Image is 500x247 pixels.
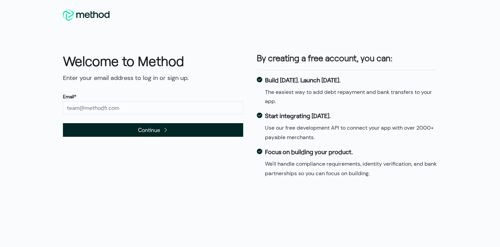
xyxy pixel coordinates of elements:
h3: By creating a free account, you can: [257,52,437,64]
dd: The easiest way to add debt repayment and bank transfers to your app. [265,87,437,106]
span: Continue [138,125,160,134]
dd: We'll handle compliance requirements, identity verification, and bank partnerships so you can foc... [265,159,437,178]
input: team@methodfi.com [63,101,243,114]
h1: Welcome to Method [63,52,243,70]
dt: Start integrating [DATE]. [265,111,437,120]
dt: Focus on building your product. [265,147,437,157]
p: Enter your email address to log in or sign up. [63,73,243,83]
dt: Build [DATE]. Launch [DATE]. [265,76,437,85]
img: MethodFi Logo [63,9,110,21]
label: Email* [63,94,76,100]
button: Continue [63,123,243,137]
dd: Use our free development API to connect your app with over 2000+ payable merchants. [265,123,437,142]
